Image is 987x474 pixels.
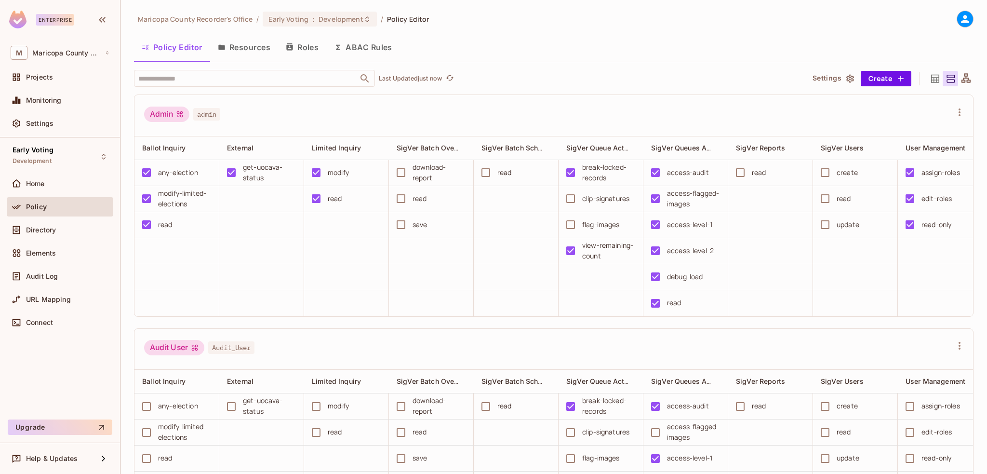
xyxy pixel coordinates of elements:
[328,401,349,411] div: modify
[328,193,342,204] div: read
[837,193,851,204] div: read
[497,401,512,411] div: read
[413,395,466,417] div: download-report
[821,377,864,385] span: SigVer Users
[809,71,857,86] button: Settings
[144,340,204,355] div: Audit User
[144,107,189,122] div: Admin
[138,14,253,24] span: the active workspace
[158,401,198,411] div: any-election
[9,11,27,28] img: SReyMgAAAABJRU5ErkJggg==
[26,226,56,234] span: Directory
[667,271,703,282] div: debug-load
[36,14,74,26] div: Enterprise
[481,143,562,152] span: SigVer Batch Scheduling
[278,35,326,59] button: Roles
[312,377,361,385] span: Limited Inquiry
[837,427,851,437] div: read
[13,146,53,154] span: Early Voting
[582,240,635,261] div: view-remaining-count
[651,377,726,386] span: SigVer Queues Access
[582,219,620,230] div: flag-images
[328,167,349,178] div: modify
[667,401,709,411] div: access-audit
[481,377,562,386] span: SigVer Batch Scheduling
[667,245,714,256] div: access-level-2
[26,96,62,104] span: Monitoring
[837,401,858,411] div: create
[497,167,512,178] div: read
[566,143,638,152] span: SigVer Queue Actions
[243,395,296,417] div: get-uocava-status
[413,453,427,463] div: save
[26,203,47,211] span: Policy
[26,120,53,127] span: Settings
[158,453,173,463] div: read
[582,453,620,463] div: flag-images
[26,249,56,257] span: Elements
[312,144,361,152] span: Limited Inquiry
[667,298,681,308] div: read
[736,377,785,385] span: SigVer Reports
[837,167,858,178] div: create
[667,453,712,463] div: access-level-1
[566,377,638,386] span: SigVer Queue Actions
[667,219,712,230] div: access-level-1
[243,162,296,183] div: get-uocava-status
[158,219,173,230] div: read
[134,35,210,59] button: Policy Editor
[667,188,720,209] div: access-flagged-images
[328,427,342,437] div: read
[397,377,472,386] span: SigVer Batch Overview
[582,193,629,204] div: clip-signatures
[582,162,635,183] div: break-locked-records
[32,49,100,57] span: Workspace: Maricopa County Recorder's Office
[193,108,220,121] span: admin
[413,162,466,183] div: download-report
[158,188,211,209] div: modify-limited-elections
[906,144,965,152] span: User Management
[26,319,53,326] span: Connect
[210,35,278,59] button: Resources
[821,144,864,152] span: SigVer Users
[26,180,45,188] span: Home
[667,167,709,178] div: access-audit
[582,395,635,417] div: break-locked-records
[11,46,27,60] span: M
[446,74,454,83] span: refresh
[837,453,859,463] div: update
[413,193,427,204] div: read
[667,421,720,443] div: access-flagged-images
[921,167,960,178] div: assign-roles
[227,377,253,385] span: External
[381,14,383,24] li: /
[326,35,400,59] button: ABAC Rules
[397,143,472,152] span: SigVer Batch Overview
[921,453,951,463] div: read-only
[752,401,766,411] div: read
[387,14,429,24] span: Policy Editor
[208,341,254,354] span: Audit_User
[442,73,455,84] span: Click to refresh data
[736,144,785,152] span: SigVer Reports
[8,420,112,435] button: Upgrade
[26,272,58,280] span: Audit Log
[358,72,372,85] button: Open
[379,75,442,82] p: Last Updated just now
[582,427,629,437] div: clip-signatures
[921,219,951,230] div: read-only
[921,401,960,411] div: assign-roles
[256,14,259,24] li: /
[444,73,455,84] button: refresh
[268,14,308,24] span: Early Voting
[906,377,965,385] span: User Management
[227,144,253,152] span: External
[158,167,198,178] div: any-election
[26,455,78,462] span: Help & Updates
[26,296,71,303] span: URL Mapping
[752,167,766,178] div: read
[651,143,726,152] span: SigVer Queues Access
[158,421,211,443] div: modify-limited-elections
[921,193,952,204] div: edit-roles
[26,73,53,81] span: Projects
